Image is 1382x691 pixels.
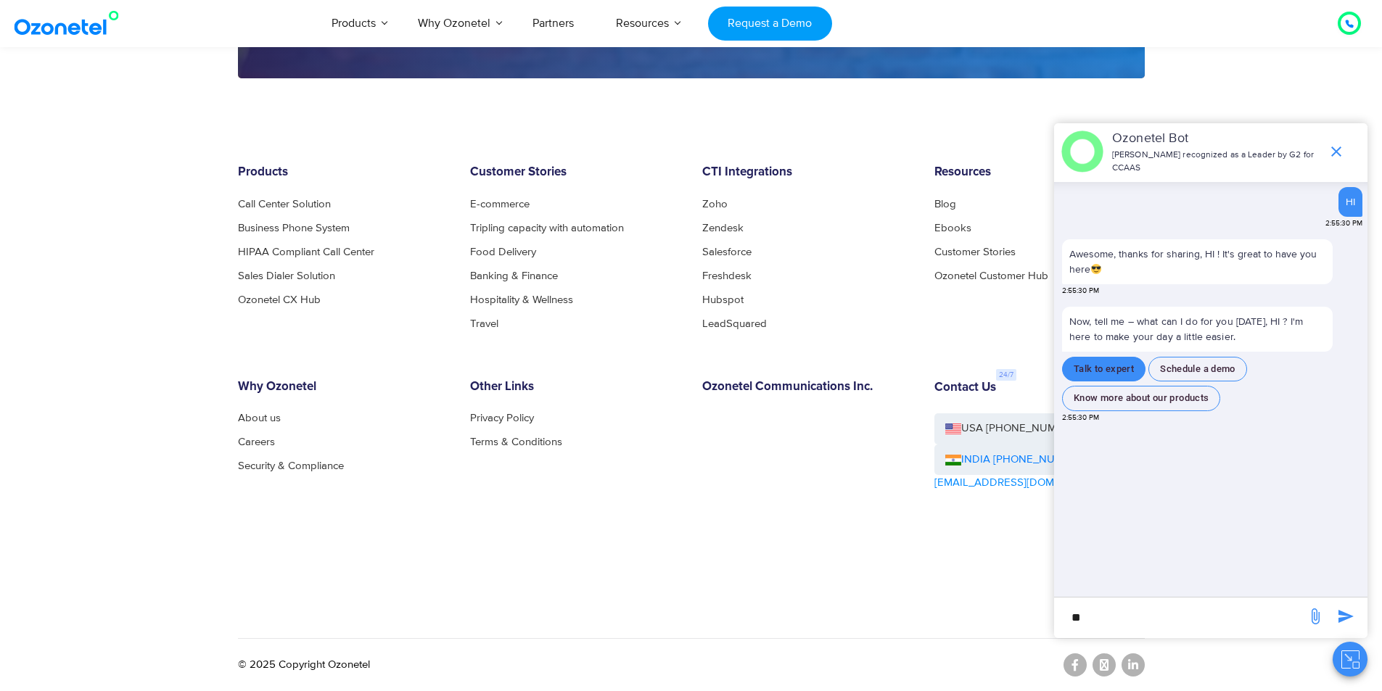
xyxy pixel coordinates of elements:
[702,270,752,281] a: Freshdesk
[702,223,744,233] a: Zendesk
[1069,247,1325,277] p: Awesome, thanks for sharing, HI ! It's great to have you here
[470,413,534,423] a: Privacy Policy
[1061,605,1299,631] div: new-msg-input
[1325,218,1362,229] span: 2:55:30 PM
[702,294,744,305] a: Hubspot
[1322,137,1351,166] span: end chat or minimize
[238,294,321,305] a: Ozonetel CX Hub
[470,165,680,180] h6: Customer Stories
[238,436,275,447] a: Careers
[934,199,956,210] a: Blog
[934,381,996,395] h6: Contact Us
[702,380,913,394] h6: Ozonetel Communications Inc.
[238,270,335,281] a: Sales Dialer Solution
[1062,357,1146,382] button: Talk to expert
[702,318,767,329] a: LeadSquared
[1331,602,1360,631] span: send message
[934,223,971,233] a: Ebooks
[470,270,558,281] a: Banking & Finance
[1062,413,1099,423] span: 2:55:30 PM
[934,475,1111,492] a: [EMAIL_ADDRESS][DOMAIN_NAME]
[1333,642,1367,676] button: Close chat
[238,223,350,233] a: Business Phone System
[945,423,961,434] img: us-flag.png
[470,318,498,329] a: Travel
[238,380,448,394] h6: Why Ozonetel
[1301,602,1330,631] span: send message
[1346,194,1355,210] div: HI
[702,247,752,257] a: Salesforce
[945,452,1086,468] a: INDIA [PHONE_NUMBER]
[708,7,832,41] a: Request a Demo
[702,199,728,210] a: Zoho
[934,165,1145,180] h6: Resources
[470,380,680,394] h6: Other Links
[1091,264,1101,274] img: 😎
[702,165,913,180] h6: CTI Integrations
[238,247,374,257] a: HIPAA Compliant Call Center
[470,294,573,305] a: Hospitality & Wellness
[470,223,624,233] a: Tripling capacity with automation
[470,199,530,210] a: E-commerce
[470,436,562,447] a: Terms & Conditions
[1062,307,1333,352] p: Now, tell me – what can I do for you [DATE], HI ? I'm here to make your day a little easier.
[1062,386,1220,411] button: Know more about our products
[934,413,1145,444] a: USA [PHONE_NUMBER]
[945,455,961,466] img: ind-flag.png
[1062,286,1099,297] span: 2:55:30 PM
[934,247,1016,257] a: Customer Stories
[934,270,1048,281] a: Ozonetel Customer Hub
[238,657,370,674] p: © 2025 Copyright Ozonetel
[1112,149,1320,175] p: [PERSON_NAME] recognized as a Leader by G2 for CCAAS
[238,460,344,471] a: Security & Compliance
[1148,357,1247,382] button: Schedule a demo
[1112,129,1320,149] p: Ozonetel Bot
[238,413,281,423] a: About us
[470,247,536,257] a: Food Delivery
[238,199,331,210] a: Call Center Solution
[1061,131,1103,173] img: header
[238,165,448,180] h6: Products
